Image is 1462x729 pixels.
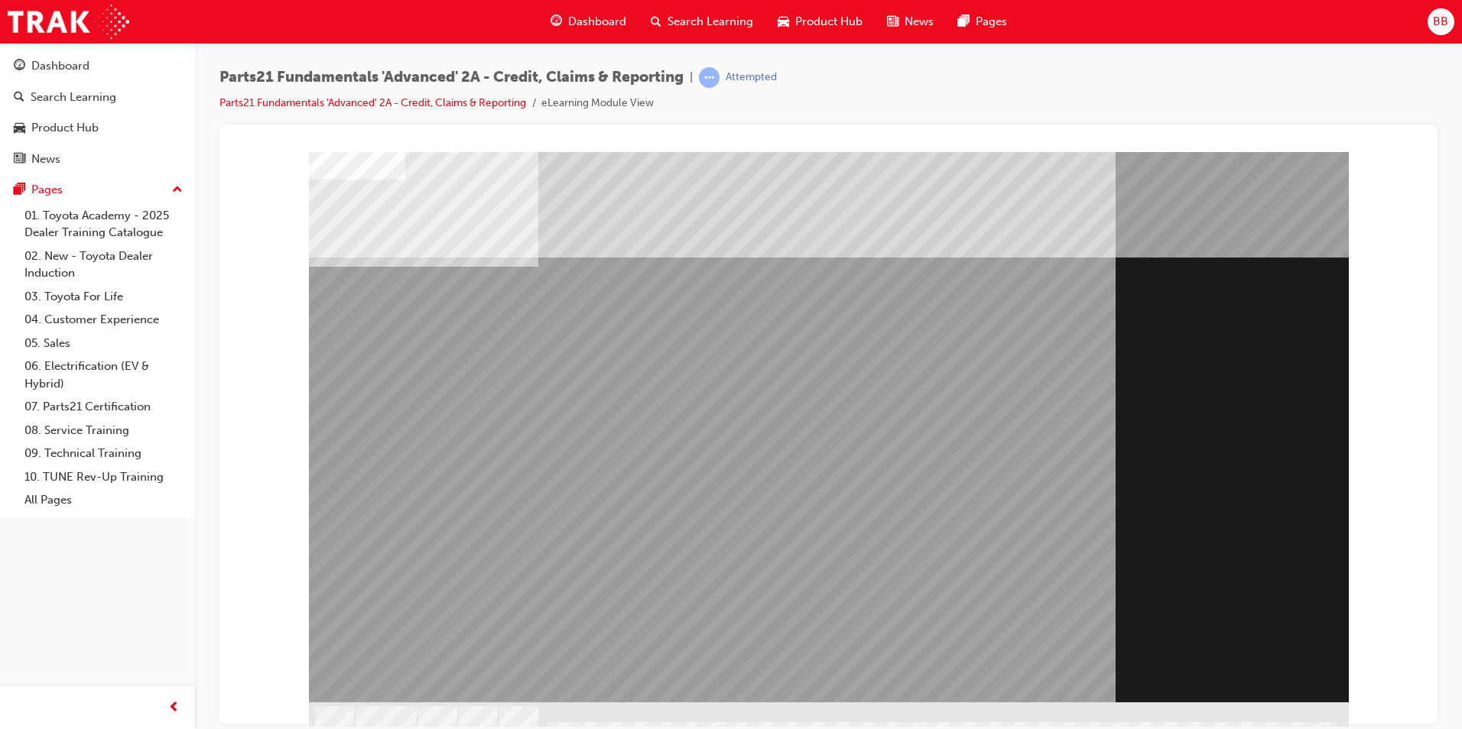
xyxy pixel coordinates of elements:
[976,13,1007,31] span: Pages
[31,151,60,168] div: News
[946,6,1019,37] a: pages-iconPages
[31,119,99,137] div: Product Hub
[795,13,863,31] span: Product Hub
[551,12,562,31] span: guage-icon
[31,89,116,106] div: Search Learning
[18,488,189,512] a: All Pages
[18,465,189,489] a: 10. TUNE Rev-Up Training
[18,285,189,309] a: 03. Toyota For Life
[541,95,654,112] li: eLearning Module View
[765,6,875,37] a: car-iconProduct Hub
[18,332,189,355] a: 05. Sales
[6,49,189,176] button: DashboardSearch LearningProduct HubNews
[1428,8,1454,35] button: BB
[18,204,189,245] a: 01. Toyota Academy - 2025 Dealer Training Catalogue
[875,6,946,37] a: news-iconNews
[778,12,789,31] span: car-icon
[219,69,684,86] span: Parts21 Fundamentals 'Advanced' 2A - Credit, Claims & Reporting
[6,176,189,204] button: Pages
[6,83,189,112] a: Search Learning
[14,183,25,197] span: pages-icon
[18,355,189,395] a: 06. Electrification (EV & Hybrid)
[31,181,63,199] div: Pages
[690,69,693,86] span: |
[172,180,183,200] span: up-icon
[14,153,25,167] span: news-icon
[14,60,25,73] span: guage-icon
[168,698,180,718] span: prev-icon
[18,419,189,442] a: 08. Service Training
[887,12,898,31] span: news-icon
[6,114,189,142] a: Product Hub
[1433,13,1448,31] span: BB
[6,52,189,80] a: Dashboard
[538,6,638,37] a: guage-iconDashboard
[31,57,89,75] div: Dashboard
[6,145,189,173] a: News
[905,13,934,31] span: News
[18,395,189,419] a: 07. Parts21 Certification
[8,5,129,39] img: Trak
[568,13,626,31] span: Dashboard
[699,67,720,88] span: learningRecordVerb_ATTEMPT-icon
[726,70,777,85] div: Attempted
[219,96,526,109] a: Parts21 Fundamentals 'Advanced' 2A - Credit, Claims & Reporting
[958,12,970,31] span: pages-icon
[18,245,189,285] a: 02. New - Toyota Dealer Induction
[14,122,25,135] span: car-icon
[18,442,189,465] a: 09. Technical Training
[638,6,765,37] a: search-iconSearch Learning
[668,13,753,31] span: Search Learning
[651,12,661,31] span: search-icon
[14,91,24,105] span: search-icon
[18,308,189,332] a: 04. Customer Experience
